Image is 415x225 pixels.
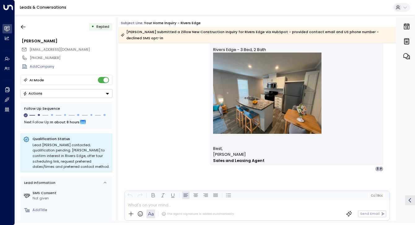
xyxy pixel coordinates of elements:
[91,22,94,31] div: •
[33,136,109,141] p: Qualification Status
[33,142,109,170] div: Lead [PERSON_NAME] contacted; qualification pending. [PERSON_NAME] to confirm interest in Rivers ...
[136,192,144,199] button: Redo
[144,20,201,26] div: Your Home Inquiry - Rivers Edge
[213,151,246,157] span: [PERSON_NAME]
[126,192,134,199] button: Undo
[24,106,108,111] div: Follow Up Sequence
[20,5,66,10] a: Leads & Conversations
[378,166,383,171] div: P
[22,38,112,44] div: [PERSON_NAME]
[213,146,223,151] span: Best,
[30,55,112,61] div: [PHONE_NUMBER]
[20,89,112,98] button: Actions
[162,212,234,216] div: The agent signature is added automatically
[369,193,385,198] button: Cc|Bcc
[213,53,321,134] img: 8d75c503-c29c-48ac-b8c4-2c49b4c80245
[375,166,380,171] div: 5
[20,89,112,98] div: Button group with a nested menu
[29,47,90,52] span: [EMAIL_ADDRESS][DOMAIN_NAME]
[33,196,110,201] div: Not given
[121,20,143,25] span: Subject Line:
[24,119,108,125] div: Next Follow Up:
[50,119,80,125] span: In about 8 hours
[371,194,383,197] span: Cc Bcc
[121,29,393,41] div: [PERSON_NAME] submitted a Zillow New Construction inquiry for Rivers Edge via HubSpot - provided ...
[33,190,110,196] label: SMS Consent
[22,180,55,185] div: Lead Information
[33,219,110,225] label: Region of Interest
[30,64,112,69] div: AddCompany
[29,47,90,52] span: prettycats911@icloud.com
[29,77,44,83] div: AI Mode
[96,24,109,29] span: Replied
[213,158,264,163] strong: Sales and Leasing Agent
[33,207,110,213] div: AddTitle
[23,91,42,96] div: Actions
